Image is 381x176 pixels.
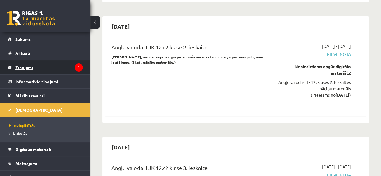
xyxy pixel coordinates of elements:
[15,93,45,98] span: Mācību resursi
[15,107,63,113] span: [DEMOGRAPHIC_DATA]
[75,63,83,72] i: 1
[8,156,83,170] a: Maksājumi
[322,43,351,49] span: [DATE] - [DATE]
[111,43,268,54] div: Angļu valoda II JK 12.c2 klase 2. ieskaite
[15,51,30,56] span: Aktuāli
[9,123,35,128] span: Neizpildītās
[336,92,349,97] strong: [DATE]
[111,54,263,65] strong: [PERSON_NAME], vai esi sagatavojis pievienošanai uzrakstītu eseju par savu pētījuma jautājumu. (S...
[8,46,83,60] a: Aktuāli
[8,103,83,117] a: [DEMOGRAPHIC_DATA]
[7,11,55,26] a: Rīgas 1. Tālmācības vidusskola
[15,156,83,170] legend: Maksājumi
[105,140,136,154] h2: [DATE]
[8,142,83,156] a: Digitālie materiāli
[15,60,83,74] legend: Ziņojumi
[277,63,351,76] div: Nepieciešams apgūt digitālo materiālu:
[9,131,27,136] span: Izlabotās
[15,147,51,152] span: Digitālie materiāli
[15,36,31,42] span: Sākums
[8,32,83,46] a: Sākums
[277,79,351,98] div: Angļu valodas II - 12. klases 2. ieskaites mācību materiāls (Pieejams no )
[111,164,268,175] div: Angļu valoda II JK 12.c2 klase 3. ieskaite
[9,123,84,128] a: Neizpildītās
[105,19,136,33] h2: [DATE]
[8,89,83,103] a: Mācību resursi
[8,60,83,74] a: Ziņojumi1
[277,51,351,57] span: Pievienota
[15,75,83,88] legend: Informatīvie ziņojumi
[322,164,351,170] span: [DATE] - [DATE]
[8,75,83,88] a: Informatīvie ziņojumi
[9,131,84,136] a: Izlabotās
